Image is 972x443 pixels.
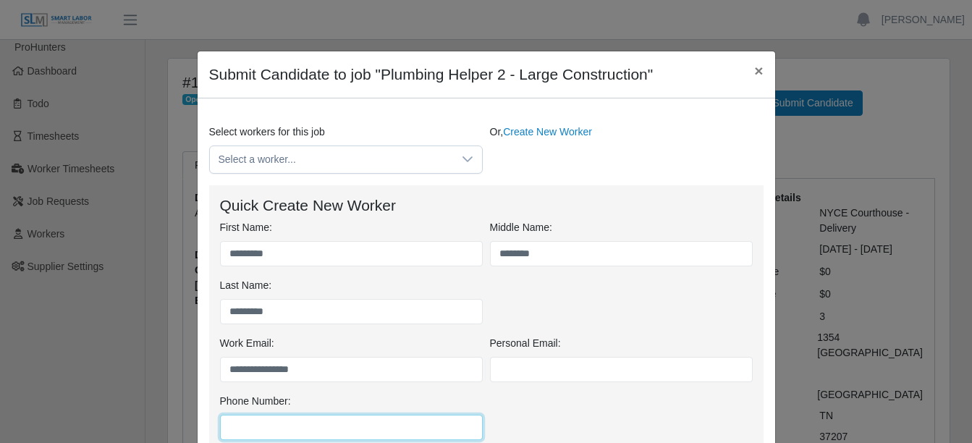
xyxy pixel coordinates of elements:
[12,12,540,28] body: Rich Text Area. Press ALT-0 for help.
[220,220,272,235] label: First Name:
[754,62,763,79] span: ×
[209,125,325,140] label: Select workers for this job
[490,220,552,235] label: Middle Name:
[486,125,767,174] div: Or,
[220,336,274,351] label: Work Email:
[490,336,561,351] label: Personal Email:
[220,394,291,409] label: Phone Number:
[220,278,272,293] label: Last Name:
[220,196,753,214] h4: Quick Create New Worker
[210,146,453,173] span: Select a worker...
[503,126,592,138] a: Create New Worker
[743,51,774,90] button: Close
[209,63,654,86] h4: Submit Candidate to job "Plumbing Helper 2 - Large Construction"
